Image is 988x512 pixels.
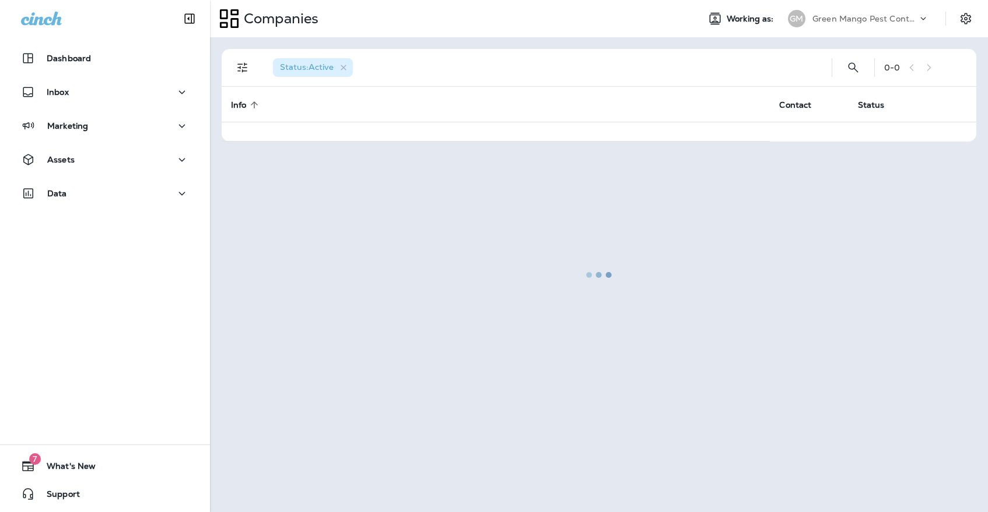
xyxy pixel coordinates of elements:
span: 7 [29,453,41,465]
button: Support [12,482,198,506]
p: Marketing [47,121,88,130]
button: Collapse Sidebar [173,7,206,30]
p: Assets [47,155,75,164]
button: Settings [955,8,976,29]
span: Working as: [727,14,776,24]
p: Green Mango Pest Control [812,14,917,23]
button: Data [12,182,198,205]
button: Dashboard [12,47,198,70]
p: Data [47,189,67,198]
span: Support [35,489,80,503]
p: Companies [239,10,318,27]
button: Marketing [12,114,198,137]
span: What's New [35,461,96,475]
p: Dashboard [47,54,91,63]
button: 7What's New [12,454,198,478]
button: Inbox [12,80,198,104]
button: Assets [12,148,198,171]
p: Inbox [47,87,69,97]
div: GM [788,10,805,27]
